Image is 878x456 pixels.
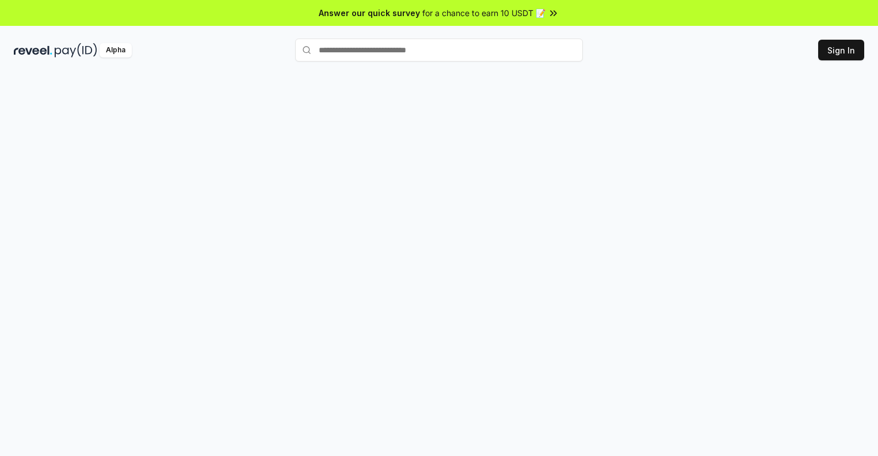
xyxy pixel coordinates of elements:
[818,40,864,60] button: Sign In
[319,7,420,19] span: Answer our quick survey
[55,43,97,58] img: pay_id
[100,43,132,58] div: Alpha
[422,7,545,19] span: for a chance to earn 10 USDT 📝
[14,43,52,58] img: reveel_dark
